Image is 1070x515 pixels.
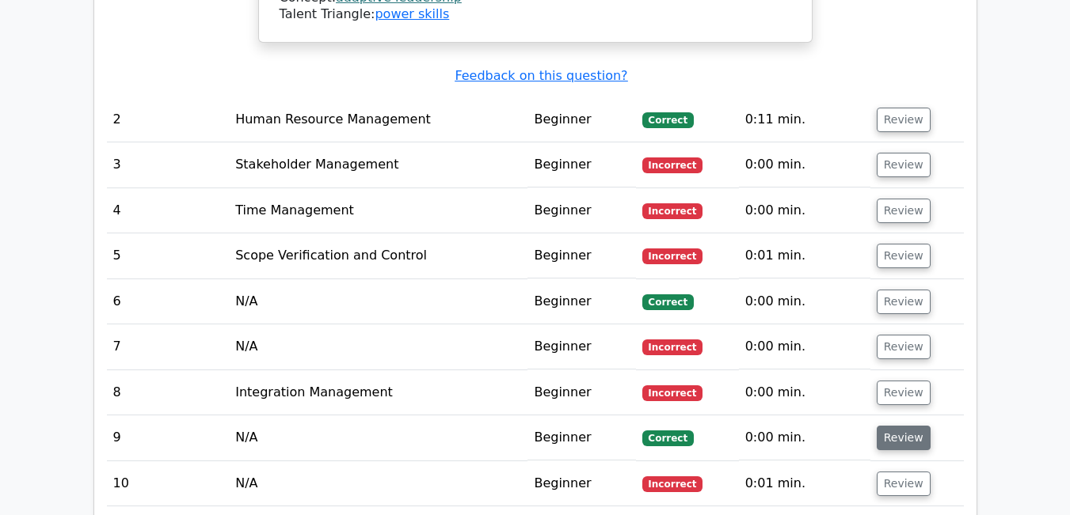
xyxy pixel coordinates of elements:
button: Review [877,381,931,405]
td: 4 [107,188,230,233]
td: 0:00 min. [739,370,870,415]
td: 2 [107,97,230,142]
a: power skills [375,6,449,21]
td: 5 [107,233,230,278]
td: 7 [107,324,230,369]
td: 0:01 min. [739,461,870,506]
td: 0:00 min. [739,415,870,460]
span: Correct [642,112,694,128]
td: N/A [229,279,527,324]
td: 0:00 min. [739,279,870,324]
a: Feedback on this question? [455,68,627,83]
td: 8 [107,370,230,415]
td: Beginner [527,324,635,369]
td: Beginner [527,233,635,278]
td: Time Management [229,188,527,233]
span: Incorrect [642,203,703,219]
td: 0:00 min. [739,188,870,233]
span: Incorrect [642,248,703,264]
span: Incorrect [642,476,703,492]
button: Review [877,426,931,450]
td: Integration Management [229,370,527,415]
button: Review [877,153,931,177]
span: Incorrect [642,339,703,355]
span: Incorrect [642,385,703,401]
button: Review [877,471,931,496]
td: N/A [229,324,527,369]
td: 6 [107,279,230,324]
td: 0:01 min. [739,233,870,278]
td: 0:00 min. [739,142,870,187]
button: Review [877,244,931,268]
td: N/A [229,415,527,460]
span: Correct [642,294,694,310]
td: Human Resource Management [229,97,527,142]
td: Beginner [527,461,635,506]
td: Beginner [527,97,635,142]
button: Review [877,290,931,314]
td: Beginner [527,142,635,187]
td: 0:11 min. [739,97,870,142]
td: 3 [107,142,230,187]
td: Beginner [527,370,635,415]
span: Incorrect [642,157,703,173]
td: 10 [107,461,230,506]
td: Beginner [527,279,635,324]
td: Stakeholder Management [229,142,527,187]
button: Review [877,199,931,223]
td: Beginner [527,188,635,233]
span: Correct [642,430,694,446]
td: 0:00 min. [739,324,870,369]
button: Review [877,335,931,359]
td: Beginner [527,415,635,460]
td: Scope Verification and Control [229,233,527,278]
td: N/A [229,461,527,506]
button: Review [877,108,931,132]
td: 9 [107,415,230,460]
